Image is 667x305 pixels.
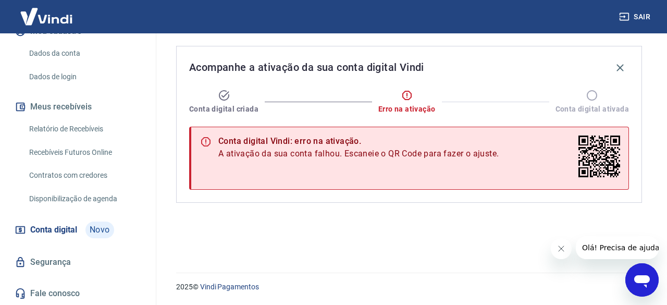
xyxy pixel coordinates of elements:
a: Relatório de Recebíveis [25,118,143,140]
div: Conta digital Vindi: erro na ativação. [218,135,499,148]
a: Disponibilização de agenda [25,188,143,210]
span: Olá! Precisa de ajuda? [6,7,88,16]
iframe: Botão para abrir a janela de mensagens [625,263,659,297]
img: Vindi [13,1,80,32]
a: Conta digitalNovo [13,217,143,242]
span: A ativação da sua conta falhou. Escaneie o QR Code para fazer o ajuste. [218,148,499,160]
span: Erro na ativação [378,104,435,114]
span: Conta digital [30,223,77,237]
a: Fale conosco [13,282,143,305]
button: Meus recebíveis [13,95,143,118]
span: Conta digital criada [189,104,258,114]
span: Acompanhe a ativação da sua conta digital Vindi [189,59,424,76]
a: Contratos com credores [25,165,143,186]
span: Novo [85,222,114,238]
iframe: Mensagem da empresa [576,236,659,259]
a: Vindi Pagamentos [200,283,259,291]
p: 2025 © [176,282,642,292]
a: Recebíveis Futuros Online [25,142,143,163]
a: Dados de login [25,66,143,88]
a: Dados da conta [25,43,143,64]
a: Segurança [13,251,143,274]
button: Sair [617,7,654,27]
iframe: Fechar mensagem [551,238,572,259]
span: Conta digital ativada [555,104,629,114]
